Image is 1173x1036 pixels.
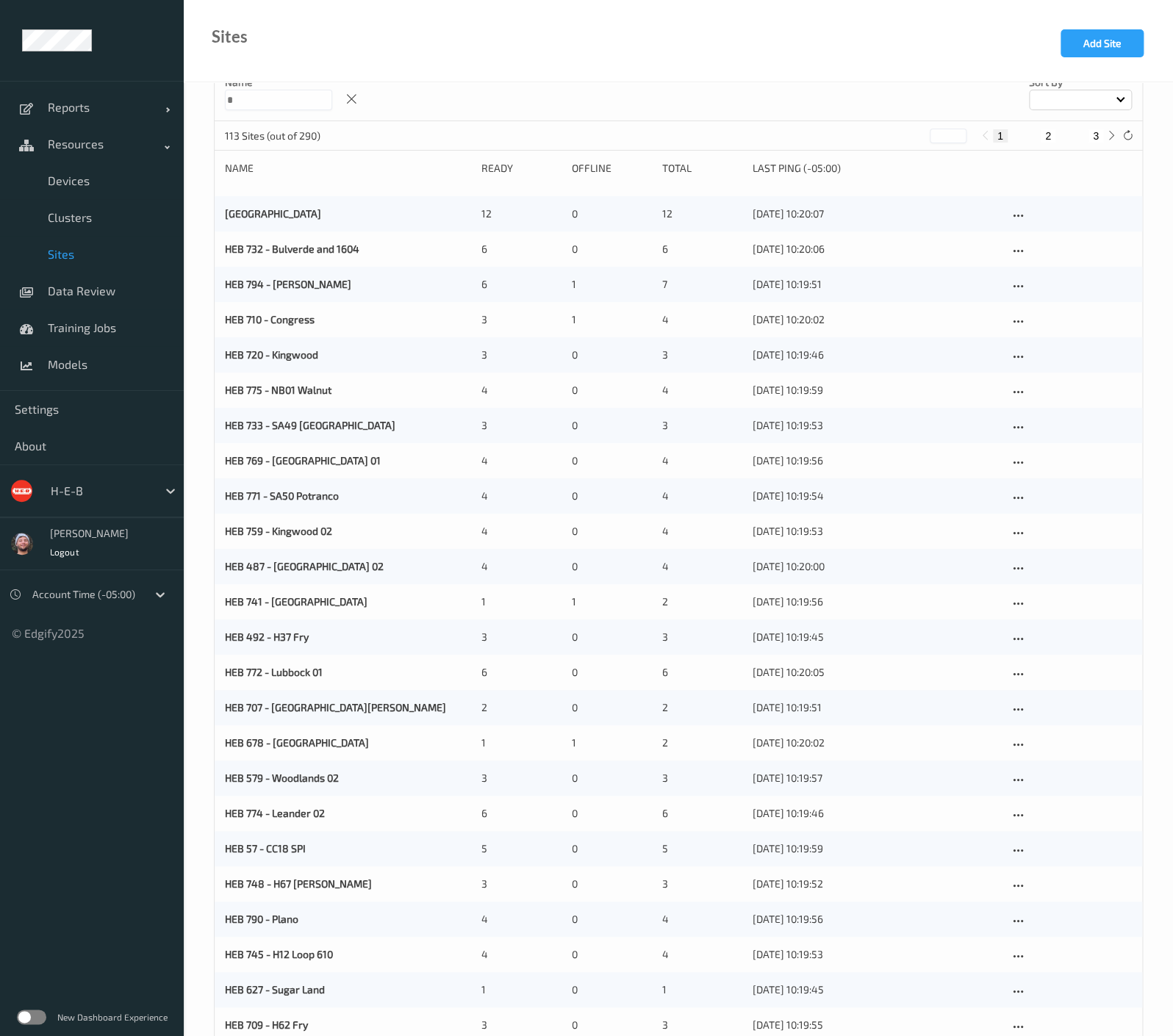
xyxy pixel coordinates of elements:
p: Sort by [1029,75,1132,90]
div: 6 [481,277,562,292]
div: 0 [572,947,652,962]
div: 6 [662,806,742,821]
div: 3 [481,418,562,433]
div: 3 [481,312,562,327]
div: [DATE] 10:20:02 [753,312,999,327]
a: HEB 794 - [PERSON_NAME] [225,278,351,290]
div: [DATE] 10:19:51 [753,277,999,292]
div: 0 [572,348,652,362]
div: [DATE] 10:20:05 [753,665,999,680]
div: 4 [662,524,742,539]
div: 3 [481,348,562,362]
div: 2 [662,735,742,750]
div: 4 [662,912,742,927]
div: 3 [481,877,562,891]
div: [DATE] 10:19:55 [753,1018,999,1032]
button: 3 [1088,129,1103,143]
div: 0 [572,489,652,503]
a: HEB 772 - Lubbock 01 [225,666,323,678]
a: HEB 771 - SA50 Potranco [225,489,339,502]
a: HEB 678 - [GEOGRAPHIC_DATA] [225,736,369,749]
div: [DATE] 10:19:57 [753,771,999,785]
div: 1 [572,277,652,292]
div: 2 [662,700,742,715]
button: 2 [1041,129,1055,143]
div: Sites [212,29,248,44]
div: [DATE] 10:19:46 [753,348,999,362]
div: 0 [572,242,652,256]
div: 0 [572,771,652,785]
div: 2 [481,700,562,715]
div: 3 [481,771,562,785]
a: HEB 627 - Sugar Land [225,983,325,996]
div: 4 [662,489,742,503]
div: [DATE] 10:20:00 [753,559,999,574]
p: 113 Sites (out of 290) [225,129,335,143]
div: 0 [572,418,652,433]
div: 12 [662,206,742,221]
a: HEB 720 - Kingwood [225,348,318,361]
div: [DATE] 10:19:59 [753,841,999,856]
div: 1 [572,735,652,750]
div: 1 [481,594,562,609]
div: [DATE] 10:19:56 [753,453,999,468]
div: 3 [662,418,742,433]
div: 3 [662,771,742,785]
div: 0 [572,630,652,644]
div: [DATE] 10:19:54 [753,489,999,503]
div: [DATE] 10:19:53 [753,947,999,962]
div: Offline [572,161,652,176]
div: [DATE] 10:19:52 [753,877,999,891]
a: HEB 487 - [GEOGRAPHIC_DATA] 02 [225,560,384,572]
div: 4 [481,383,562,398]
div: 4 [481,524,562,539]
a: HEB 57 - CC18 SPI [225,842,306,855]
a: HEB 733 - SA49 [GEOGRAPHIC_DATA] [225,419,395,431]
div: [DATE] 10:19:56 [753,912,999,927]
div: 0 [572,806,652,821]
div: 0 [572,912,652,927]
div: 0 [572,877,652,891]
a: HEB 492 - H37 Fry [225,630,309,643]
div: [DATE] 10:19:45 [753,630,999,644]
div: 6 [481,665,562,680]
p: Name [225,75,332,90]
div: 4 [481,947,562,962]
div: 0 [572,524,652,539]
div: [DATE] 10:19:56 [753,594,999,609]
div: 6 [662,665,742,680]
div: [DATE] 10:19:51 [753,700,999,715]
div: 3 [662,877,742,891]
div: 6 [662,242,742,256]
a: HEB 775 - NB01 Walnut [225,384,331,396]
div: 4 [481,453,562,468]
div: 4 [662,383,742,398]
button: 1 [993,129,1008,143]
div: 12 [481,206,562,221]
a: HEB 745 - H12 Loop 610 [225,948,333,960]
div: 0 [572,453,652,468]
div: 1 [481,982,562,997]
div: 3 [662,1018,742,1032]
a: [GEOGRAPHIC_DATA] [225,207,321,220]
div: 4 [662,947,742,962]
a: HEB 579 - Woodlands 02 [225,771,339,784]
button: Add Site [1061,29,1144,57]
div: Total [662,161,742,176]
div: Last Ping (-05:00) [753,161,999,176]
div: [DATE] 10:19:53 [753,418,999,433]
div: [DATE] 10:19:45 [753,982,999,997]
div: 1 [481,735,562,750]
div: 1 [572,594,652,609]
div: 3 [662,630,742,644]
div: 3 [481,630,562,644]
div: [DATE] 10:20:02 [753,735,999,750]
a: HEB 759 - Kingwood 02 [225,525,332,537]
div: 4 [481,559,562,574]
a: HEB 741 - [GEOGRAPHIC_DATA] [225,595,367,608]
a: HEB 710 - Congress [225,313,315,325]
div: 5 [481,841,562,856]
div: 4 [481,489,562,503]
div: [DATE] 10:19:46 [753,806,999,821]
div: 4 [481,912,562,927]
